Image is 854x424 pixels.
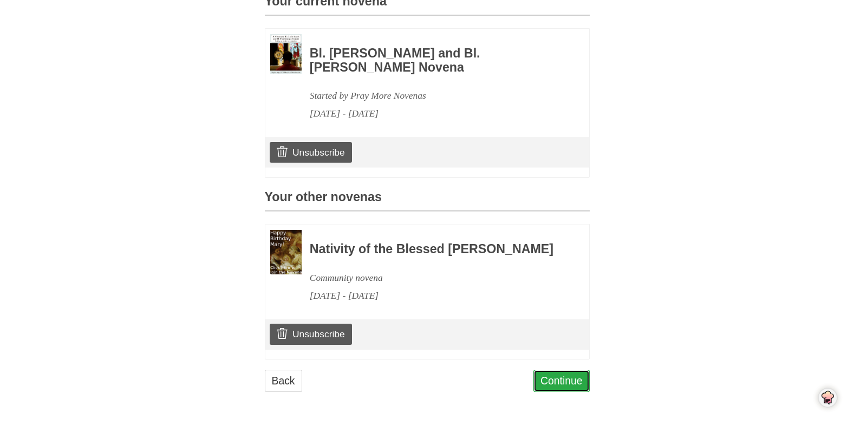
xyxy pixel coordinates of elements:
[265,370,302,392] a: Back
[310,47,560,74] h3: Bl. [PERSON_NAME] and Bl. [PERSON_NAME] Novena
[265,190,590,211] h3: Your other novenas
[310,287,560,305] div: [DATE] - [DATE]
[310,105,560,123] div: [DATE] - [DATE]
[270,230,302,274] img: Novena image
[310,269,560,287] div: Community novena
[310,242,560,256] h3: Nativity of the Blessed [PERSON_NAME]
[270,142,351,163] a: Unsubscribe
[310,87,560,105] div: Started by Pray More Novenas
[270,324,351,344] a: Unsubscribe
[533,370,590,392] a: Continue
[270,34,302,74] img: Novena image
